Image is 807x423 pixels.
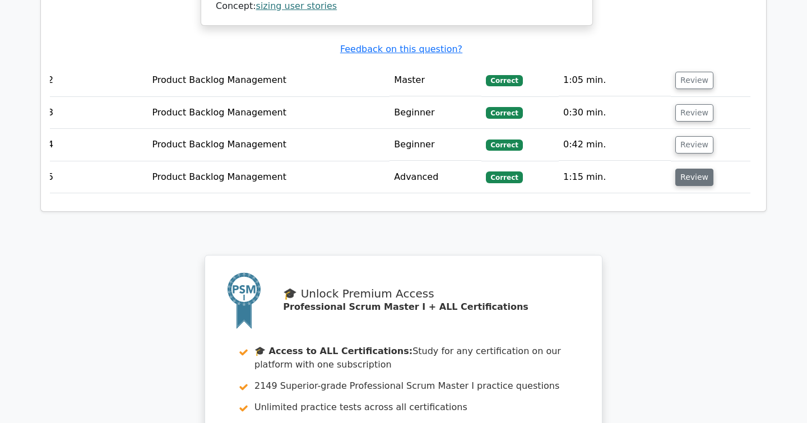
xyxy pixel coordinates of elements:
[147,129,389,161] td: Product Backlog Management
[256,1,337,11] a: sizing user stories
[675,169,713,186] button: Review
[486,171,522,183] span: Correct
[389,129,481,161] td: Beginner
[43,161,147,193] td: 5
[147,161,389,193] td: Product Backlog Management
[675,72,713,89] button: Review
[675,104,713,122] button: Review
[486,75,522,86] span: Correct
[486,140,522,151] span: Correct
[147,64,389,96] td: Product Backlog Management
[389,64,481,96] td: Master
[43,129,147,161] td: 4
[216,1,578,12] div: Concept:
[486,107,522,118] span: Correct
[43,97,147,129] td: 3
[389,97,481,129] td: Beginner
[559,129,671,161] td: 0:42 min.
[389,161,481,193] td: Advanced
[147,97,389,129] td: Product Backlog Management
[43,64,147,96] td: 2
[340,44,462,54] a: Feedback on this question?
[675,136,713,154] button: Review
[559,64,671,96] td: 1:05 min.
[559,161,671,193] td: 1:15 min.
[559,97,671,129] td: 0:30 min.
